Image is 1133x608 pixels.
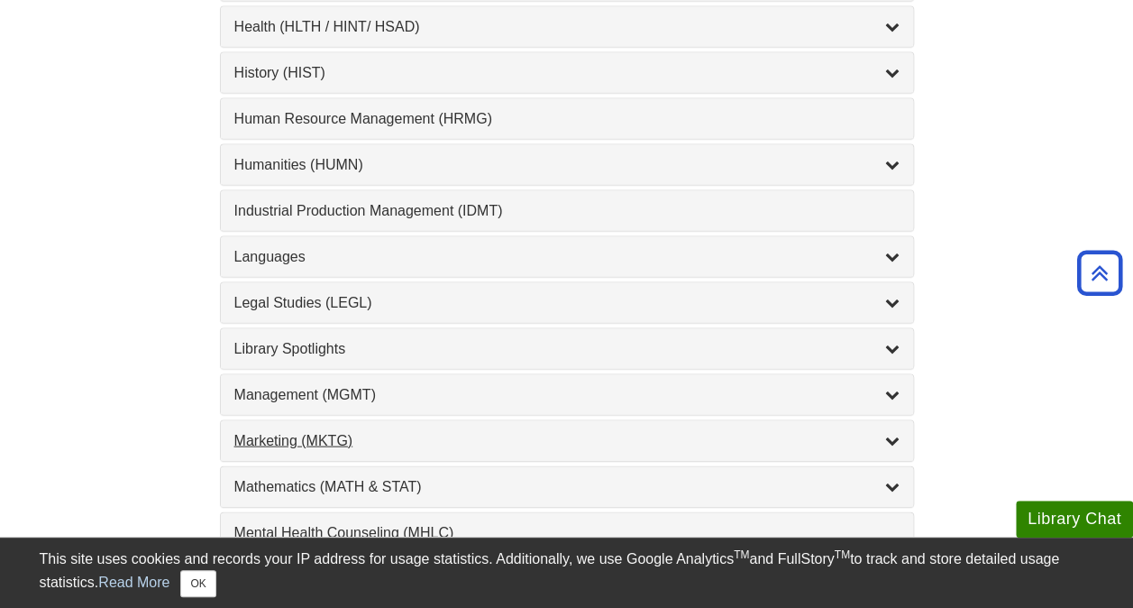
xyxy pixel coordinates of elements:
a: Back to Top [1071,261,1128,285]
a: Languages [234,245,900,267]
sup: TM [835,548,850,561]
button: Close [180,570,215,597]
a: Legal Studies (LEGL) [234,291,900,313]
a: History (HIST) [234,61,900,83]
a: Management (MGMT) [234,383,900,405]
a: Mathematics (MATH & STAT) [234,475,900,497]
sup: TM [734,548,749,561]
div: This site uses cookies and records your IP address for usage statistics. Additionally, we use Goo... [40,548,1094,597]
a: Humanities (HUMN) [234,153,900,175]
a: Library Spotlights [234,337,900,359]
a: Health (HLTH / HINT/ HSAD) [234,15,900,37]
a: Industrial Production Management (IDMT) [234,199,900,221]
a: Mental Health Counseling (MHLC) [234,521,900,543]
a: Human Resource Management (HRMG) [234,107,900,129]
a: Read More [98,575,169,590]
a: Marketing (MKTG) [234,429,900,451]
button: Library Chat [1016,501,1133,538]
